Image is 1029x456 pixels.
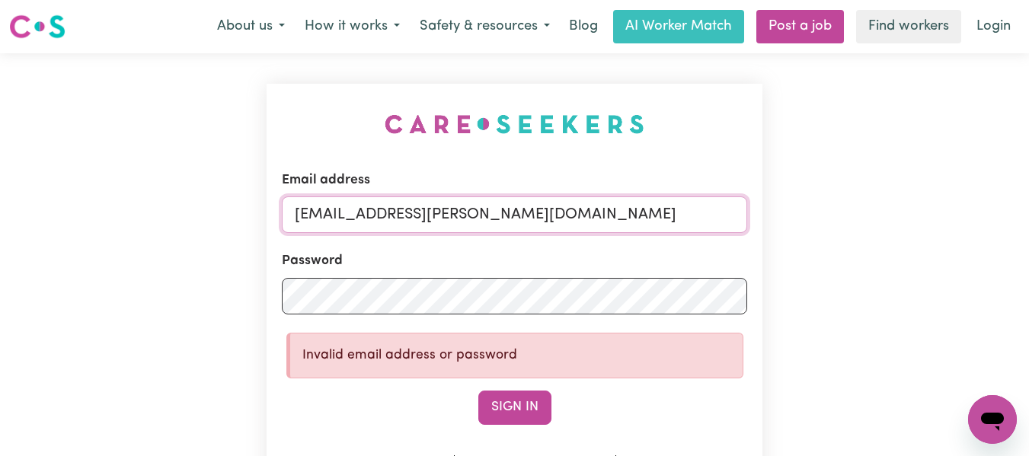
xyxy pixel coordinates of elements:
[756,10,844,43] a: Post a job
[282,171,370,190] label: Email address
[613,10,744,43] a: AI Worker Match
[295,11,410,43] button: How it works
[410,11,560,43] button: Safety & resources
[9,13,66,40] img: Careseekers logo
[478,391,551,424] button: Sign In
[302,346,730,365] p: Invalid email address or password
[968,395,1017,444] iframe: Button to launch messaging window
[282,196,748,233] input: Email address
[967,10,1020,43] a: Login
[282,251,343,271] label: Password
[856,10,961,43] a: Find workers
[9,9,66,44] a: Careseekers logo
[560,10,607,43] a: Blog
[207,11,295,43] button: About us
